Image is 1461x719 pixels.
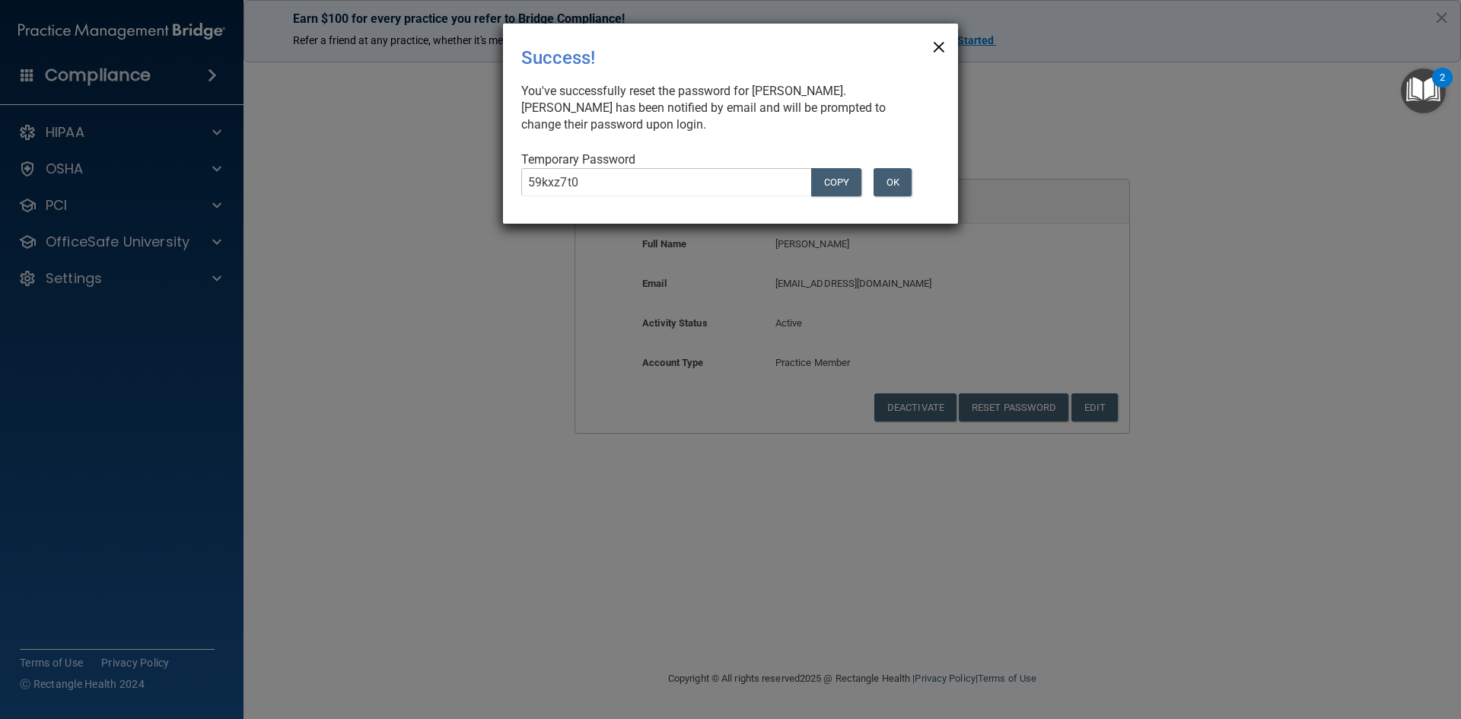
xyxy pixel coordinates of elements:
[874,168,912,196] button: OK
[1401,68,1446,113] button: Open Resource Center, 2 new notifications
[1440,78,1445,97] div: 2
[521,36,877,80] div: Success!
[811,168,861,196] button: COPY
[932,30,946,60] span: ×
[521,83,928,133] div: You've successfully reset the password for [PERSON_NAME]. [PERSON_NAME] has been notified by emai...
[521,152,635,167] span: Temporary Password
